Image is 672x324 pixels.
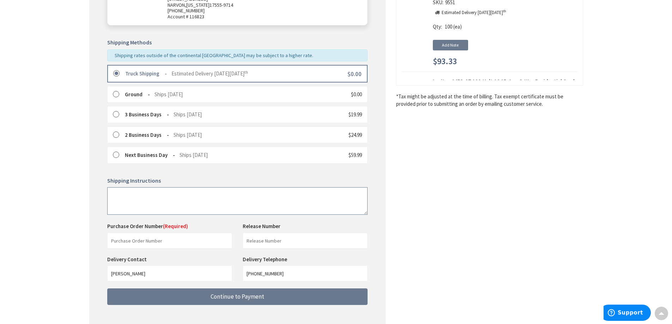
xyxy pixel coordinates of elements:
[125,152,175,158] strong: Next Business Day
[174,132,202,138] span: Ships [DATE]
[243,222,280,230] label: Release Number
[107,288,368,305] button: Continue to Payment
[347,70,362,78] span: $0.00
[445,23,452,30] span: 100
[396,93,583,108] : *Tax might be adjusted at the time of billing. Tax exempt certificate must be provided prior to s...
[168,14,355,20] span: Account # 116823
[604,305,651,322] iframe: Opens a widget where you can find more information
[107,233,232,249] input: Purchase Order Number
[433,78,577,93] strong: Leviton 1453-2T 120-Volt AC 15-Amp 3-Way Residential Grade Toggle Framed AC Quiet Switch Light Al...
[243,256,289,263] label: Delivery Telephone
[186,2,210,8] span: [US_STATE]
[243,233,368,249] input: Release Number
[155,91,183,98] span: Ships [DATE]
[433,57,457,66] span: $93.33
[107,256,149,263] label: Delivery Contact
[180,152,208,158] span: Ships [DATE]
[433,23,441,30] span: Qty
[107,177,161,184] span: Shipping Instructions
[349,132,362,138] span: $24.99
[349,152,362,158] span: $59.99
[503,9,506,13] sup: th
[171,70,248,77] span: Estimated Delivery [DATE][DATE]
[125,132,169,138] strong: 2 Business Days
[125,91,150,98] strong: Ground
[125,70,167,77] strong: Truck Shipping
[453,23,462,30] span: (ea)
[107,39,368,46] h5: Shipping Methods
[107,222,188,230] label: Purchase Order Number
[168,2,186,8] span: NARVON,
[351,91,362,98] span: $0.00
[244,70,248,75] sup: th
[349,111,362,118] span: $19.99
[442,10,506,16] p: Estimated Delivery [DATE][DATE]
[174,111,202,118] span: Ships [DATE]
[163,223,188,230] span: (Required)
[210,2,233,8] span: 17555-9714
[125,111,169,118] strong: 3 Business Days
[168,7,205,14] span: [PHONE_NUMBER]
[211,293,264,300] span: Continue to Payment
[115,52,313,59] span: Shipping rates outside of the continental [GEOGRAPHIC_DATA] may be subject to a higher rate.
